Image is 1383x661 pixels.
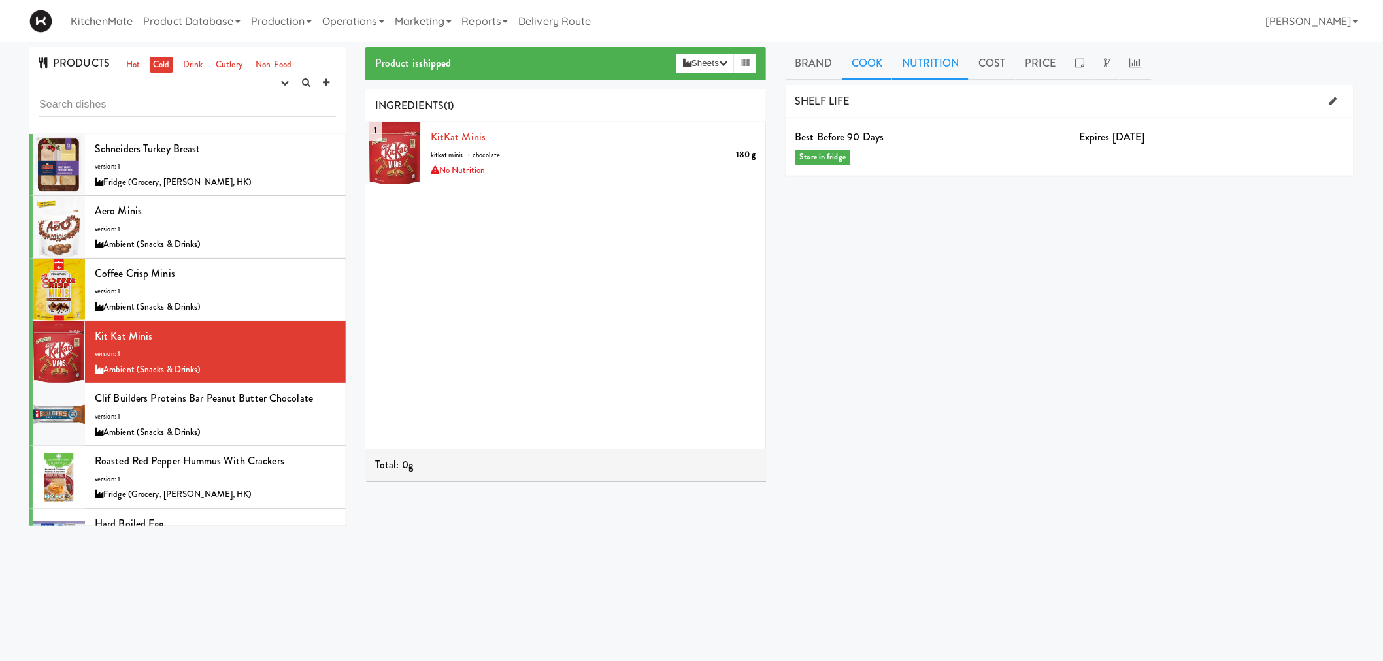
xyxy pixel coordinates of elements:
[375,56,452,71] span: Product is
[95,474,120,484] span: version: 1
[736,147,756,163] div: 180 g
[676,54,734,73] button: Sheets
[786,47,842,80] a: Brand
[150,57,173,73] a: Cold
[29,10,52,33] img: Micromart
[892,47,969,80] a: Nutrition
[123,57,143,73] a: Hot
[375,98,444,113] span: INGREDIENTS
[842,47,892,80] a: Cook
[431,164,485,176] span: No Nutrition
[95,286,120,296] span: version: 1
[95,161,120,171] span: version: 1
[95,174,336,191] div: Fridge (Grocery, [PERSON_NAME], HK)
[795,129,884,144] span: Best Before 90 Days
[95,203,142,218] span: Aero Minis
[95,266,175,281] span: Coffee Crisp Minis
[29,446,346,509] li: Roasted Red Pepper Hummus with Crackersversion: 1Fridge (Grocery, [PERSON_NAME], HK)
[29,196,346,259] li: Aero Minisversion: 1Ambient (Snacks & Drinks)
[95,453,284,468] span: Roasted Red Pepper Hummus with Crackers
[95,141,200,156] span: Schneiders Turkey Breast
[419,56,452,71] b: shipped
[252,57,295,73] a: Non-Food
[795,150,851,165] span: Store in fridge
[29,321,346,384] li: Kit Kat Minisversion: 1Ambient (Snacks & Drinks)
[1016,47,1066,80] a: Price
[431,150,500,160] span: kitkat minis → chocolate
[95,425,336,441] div: Ambient (Snacks & Drinks)
[431,129,486,144] a: KitKat Minis
[212,57,246,73] a: Cutlery
[444,98,454,113] span: (1)
[29,509,346,572] li: Hard Boiled Eggversion: 1Fridge (Grocery, [PERSON_NAME], HK)
[95,349,120,359] span: version: 1
[95,487,336,503] div: Fridge (Grocery, [PERSON_NAME], HK)
[1079,129,1144,144] span: Expires [DATE]
[95,299,336,315] div: Ambient (Snacks & Drinks)
[29,383,346,446] li: Clif Builders proteins Bar Peanut Butter Chocolateversion: 1Ambient (Snacks & Drinks)
[180,57,207,73] a: Drink
[365,122,766,184] li: 1KitKat Minis180 gkitkat minis → chocolate No Nutrition
[969,47,1015,80] a: Cost
[29,259,346,321] li: Coffee Crisp Minisversion: 1Ambient (Snacks & Drinks)
[95,362,336,378] div: Ambient (Snacks & Drinks)
[39,56,110,71] span: PRODUCTS
[95,391,313,406] span: Clif Builders proteins Bar Peanut Butter Chocolate
[369,118,382,141] span: 1
[39,93,336,117] input: Search dishes
[375,457,413,472] span: Total: 0g
[95,516,164,531] span: Hard Boiled Egg
[95,236,336,253] div: Ambient (Snacks & Drinks)
[29,134,346,197] li: Schneiders Turkey Breastversion: 1Fridge (Grocery, [PERSON_NAME], HK)
[95,224,120,234] span: version: 1
[95,329,152,344] span: Kit Kat Minis
[795,93,850,108] span: SHELF LIFE
[95,411,120,421] span: version: 1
